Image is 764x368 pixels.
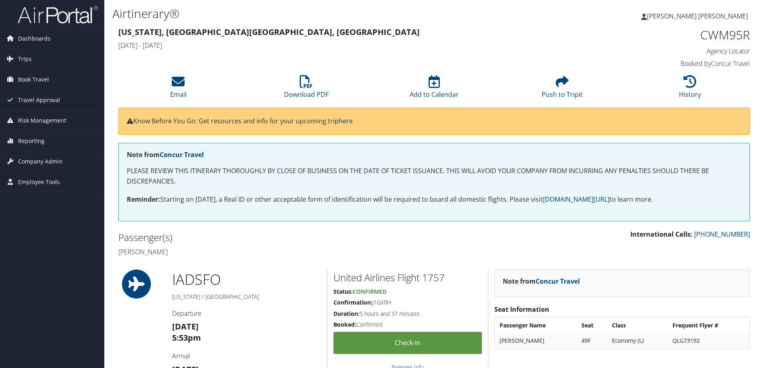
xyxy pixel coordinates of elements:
[630,230,693,239] strong: International Calls:
[641,4,756,28] a: [PERSON_NAME] [PERSON_NAME]
[339,117,353,125] a: here
[494,305,549,314] strong: Seat Information
[601,47,750,55] h4: Agency Locator
[694,230,750,239] a: [PHONE_NUMBER]
[118,231,428,244] h2: Passenger(s)
[127,116,742,127] p: Know Before You Go: Get resources and info for your upcoming trip
[711,59,750,68] a: Concur Travel
[127,194,742,205] p: Starting on [DATE], a Real ID or other acceptable form of identification will be required to boar...
[333,321,482,329] h5: Confirmed
[601,59,750,68] h4: Booked by
[577,318,608,333] th: Seat
[18,110,66,131] span: Risk Management
[127,195,160,204] strong: Reminder:
[668,318,749,333] th: Frequent Flyer #
[18,49,32,69] span: Trips
[542,80,583,99] a: Push to Tripit
[127,150,204,159] strong: Note from
[172,309,321,318] h4: Departure
[160,150,204,159] a: Concur Travel
[668,333,749,348] td: QLG73192
[503,277,580,286] strong: Note from
[333,310,360,317] strong: Duration:
[333,310,482,318] h5: 5 hours and 37 minutes
[18,5,98,24] img: airportal-logo.png
[647,12,748,20] span: [PERSON_NAME] [PERSON_NAME]
[172,270,321,290] h1: IAD SFO
[18,151,63,172] span: Company Admin
[333,288,353,295] strong: Status:
[333,332,482,354] a: Check-in
[18,90,60,110] span: Travel Approval
[333,321,356,328] strong: Booked:
[172,352,321,360] h4: Arrival
[18,172,60,192] span: Employee Tools
[127,166,742,186] p: PLEASE REVIEW THIS ITINERARY THOROUGHLY BY CLOSE OF BUSINESS ON THE DATE OF TICKET ISSUANCE. THIS...
[496,318,577,333] th: Passenger Name
[577,333,608,348] td: 49F
[333,298,372,306] strong: Confirmation:
[18,131,45,151] span: Reporting
[284,80,329,99] a: Download PDF
[333,298,482,307] h5: J1GXRH
[118,41,589,50] h4: [DATE] - [DATE]
[608,318,667,333] th: Class
[172,332,201,343] strong: 5:53pm
[18,29,51,49] span: Dashboards
[172,293,321,301] h5: [US_STATE] / [GEOGRAPHIC_DATA]
[112,5,541,22] h1: Airtinerary®
[496,333,577,348] td: [PERSON_NAME]
[543,195,610,204] a: [DOMAIN_NAME][URL]
[18,70,49,90] span: Book Travel
[601,27,750,43] h1: CWM95R
[333,271,482,284] h2: United Airlines Flight 1757
[118,247,428,256] h4: [PERSON_NAME]
[679,80,701,99] a: History
[608,333,667,348] td: Economy (L)
[536,277,580,286] a: Concur Travel
[353,288,386,295] span: Confirmed
[172,321,199,332] strong: [DATE]
[410,80,459,99] a: Add to Calendar
[118,27,420,37] strong: [US_STATE], [GEOGRAPHIC_DATA] [GEOGRAPHIC_DATA], [GEOGRAPHIC_DATA]
[170,80,187,99] a: Email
